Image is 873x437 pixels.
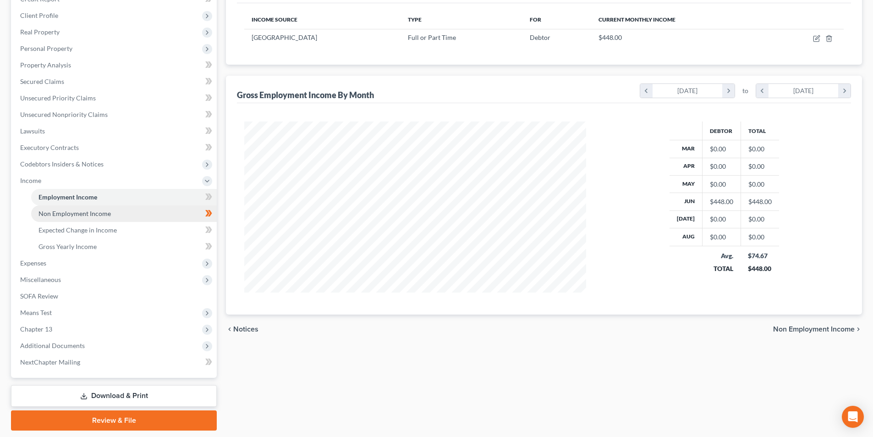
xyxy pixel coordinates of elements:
[598,16,675,23] span: Current Monthly Income
[741,140,779,158] td: $0.00
[741,228,779,246] td: $0.00
[11,385,217,407] a: Download & Print
[20,292,58,300] span: SOFA Review
[710,215,733,224] div: $0.00
[710,144,733,154] div: $0.00
[741,158,779,175] td: $0.00
[670,228,703,246] th: Aug
[20,325,52,333] span: Chapter 13
[710,162,733,171] div: $0.00
[20,309,52,316] span: Means Test
[20,111,108,118] span: Unsecured Nonpriority Claims
[38,210,111,217] span: Non Employment Income
[13,354,217,371] a: NextChapter Mailing
[742,86,748,95] span: to
[13,139,217,156] a: Executory Contracts
[20,160,104,168] span: Codebtors Insiders & Notices
[741,210,779,228] td: $0.00
[709,264,733,273] div: TOTAL
[748,264,772,273] div: $448.00
[530,33,550,41] span: Debtor
[709,251,733,260] div: Avg.
[408,33,456,41] span: Full or Part Time
[20,94,96,102] span: Unsecured Priority Claims
[530,16,541,23] span: For
[769,84,839,98] div: [DATE]
[11,410,217,431] a: Review & File
[20,259,46,267] span: Expenses
[855,326,862,333] i: chevron_right
[710,180,733,189] div: $0.00
[38,226,117,234] span: Expected Change in Income
[741,122,779,140] th: Total
[670,158,703,175] th: Apr
[20,127,45,135] span: Lawsuits
[20,61,71,69] span: Property Analysis
[13,90,217,106] a: Unsecured Priority Claims
[233,326,258,333] span: Notices
[741,175,779,193] td: $0.00
[653,84,723,98] div: [DATE]
[20,276,61,283] span: Miscellaneous
[13,106,217,123] a: Unsecured Nonpriority Claims
[670,210,703,228] th: [DATE]
[252,33,317,41] span: [GEOGRAPHIC_DATA]
[31,222,217,238] a: Expected Change in Income
[598,33,622,41] span: $448.00
[226,326,258,333] button: chevron_left Notices
[20,77,64,85] span: Secured Claims
[741,193,779,210] td: $448.00
[13,123,217,139] a: Lawsuits
[702,122,741,140] th: Debtor
[20,144,79,151] span: Executory Contracts
[838,84,851,98] i: chevron_right
[773,326,855,333] span: Non Employment Income
[31,189,217,205] a: Employment Income
[722,84,735,98] i: chevron_right
[20,44,72,52] span: Personal Property
[20,358,80,366] span: NextChapter Mailing
[31,238,217,255] a: Gross Yearly Income
[842,406,864,428] div: Open Intercom Messenger
[640,84,653,98] i: chevron_left
[237,89,374,100] div: Gross Employment Income By Month
[20,11,58,19] span: Client Profile
[748,251,772,260] div: $74.67
[670,175,703,193] th: May
[710,197,733,206] div: $448.00
[408,16,422,23] span: Type
[38,243,97,250] span: Gross Yearly Income
[20,28,60,36] span: Real Property
[670,140,703,158] th: Mar
[13,57,217,73] a: Property Analysis
[773,326,862,333] button: Non Employment Income chevron_right
[226,326,233,333] i: chevron_left
[20,342,85,349] span: Additional Documents
[756,84,769,98] i: chevron_left
[38,193,97,201] span: Employment Income
[710,232,733,242] div: $0.00
[252,16,297,23] span: Income Source
[31,205,217,222] a: Non Employment Income
[20,177,41,184] span: Income
[13,73,217,90] a: Secured Claims
[670,193,703,210] th: Jun
[13,288,217,304] a: SOFA Review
